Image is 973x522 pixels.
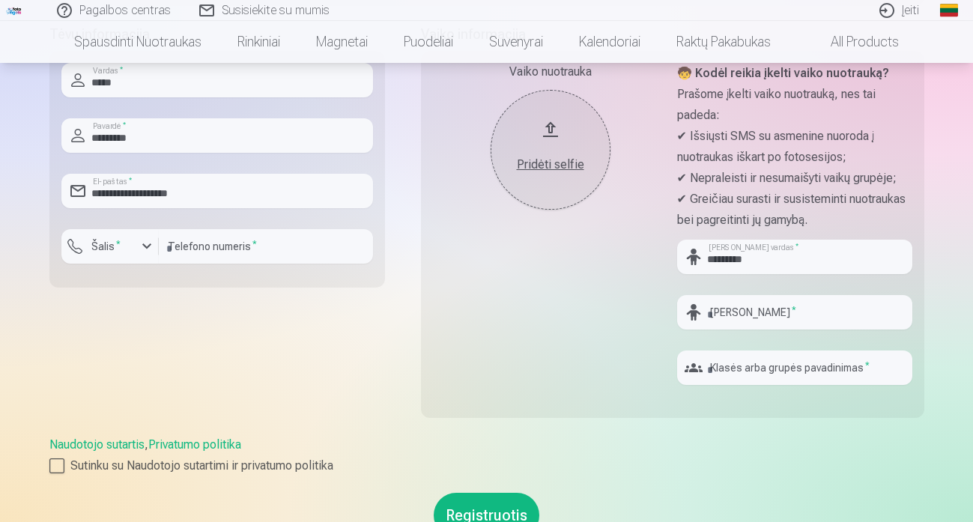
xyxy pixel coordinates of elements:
div: , [49,436,924,475]
a: Raktų pakabukas [658,21,789,63]
a: Puodeliai [386,21,471,63]
a: Kalendoriai [561,21,658,63]
a: Privatumo politika [148,437,241,452]
p: Prašome įkelti vaiko nuotrauką, nes tai padeda: [677,84,912,126]
a: Suvenyrai [471,21,561,63]
button: Šalis* [61,229,159,264]
img: /fa2 [6,6,22,15]
a: Magnetai [298,21,386,63]
div: Pridėti selfie [506,156,595,174]
button: Pridėti selfie [491,90,610,210]
p: ✔ Išsiųsti SMS su asmenine nuoroda į nuotraukas iškart po fotosesijos; [677,126,912,168]
label: Šalis [85,239,127,254]
a: All products [789,21,917,63]
div: Vaiko nuotrauka [433,63,668,81]
a: Rinkiniai [219,21,298,63]
p: ✔ Greičiau surasti ir susisteminti nuotraukas bei pagreitinti jų gamybą. [677,189,912,231]
strong: 🧒 Kodėl reikia įkelti vaiko nuotrauką? [677,66,889,80]
label: Sutinku su Naudotojo sutartimi ir privatumo politika [49,457,924,475]
a: Spausdinti nuotraukas [56,21,219,63]
p: ✔ Nepraleisti ir nesumaišyti vaikų grupėje; [677,168,912,189]
a: Naudotojo sutartis [49,437,145,452]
